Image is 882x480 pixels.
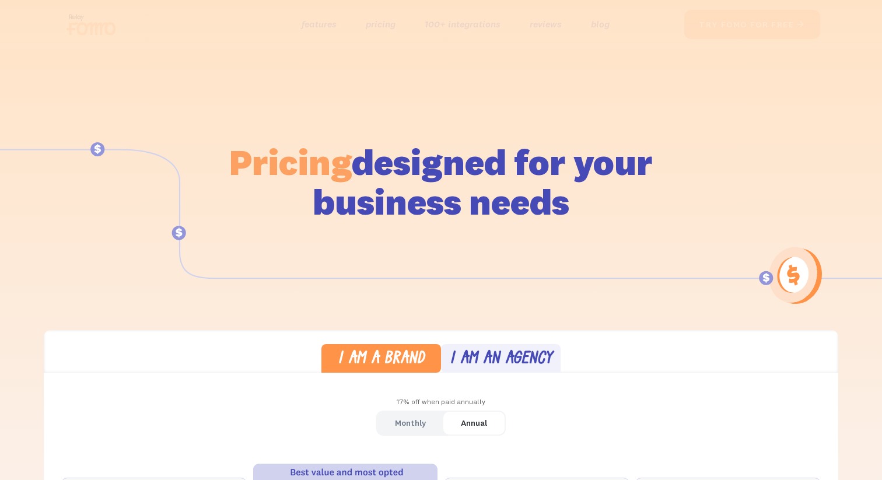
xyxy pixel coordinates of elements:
div: I am an agency [450,351,552,368]
a: reviews [530,16,562,33]
div: I am a brand [338,351,425,368]
a: blog [591,16,610,33]
span:  [796,19,806,30]
span: Pricing [229,139,352,184]
div: 17% off when paid annually [44,394,838,411]
a: 100+ integrations [425,16,501,33]
h1: designed for your business needs [229,142,653,222]
a: pricing [366,16,395,33]
a: try fomo for free [684,10,820,39]
a: features [302,16,337,33]
div: Monthly [395,415,426,432]
div: Annual [461,415,487,432]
